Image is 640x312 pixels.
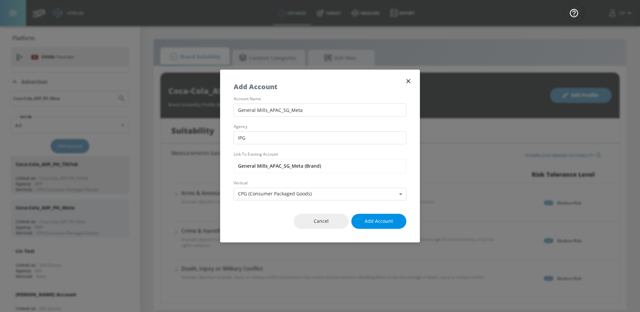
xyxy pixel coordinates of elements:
[234,159,406,173] input: Enter account name
[234,125,406,129] label: agency
[351,214,406,229] button: Add Account
[565,3,583,22] button: Open Resource Center
[234,104,406,117] input: Enter account name
[234,97,406,101] label: account name
[234,152,406,156] label: Link to Existing Account
[365,217,393,225] span: Add Account
[307,217,335,225] span: Cancel
[294,214,349,229] button: Cancel
[234,83,277,90] h5: Add Account
[234,181,406,185] label: vertical
[234,131,406,144] input: Enter agency name
[234,188,406,201] div: CPG (Consumer Packaged Goods)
